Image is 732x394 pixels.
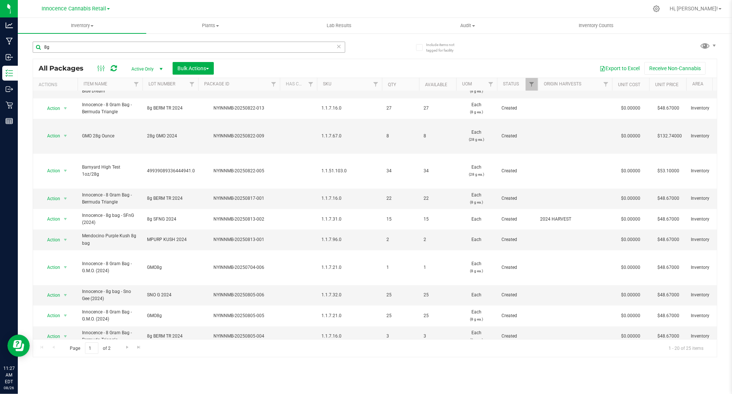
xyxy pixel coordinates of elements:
span: $48.67000 [654,214,683,225]
span: Action [40,262,61,273]
span: SNO G 2024 [147,292,194,299]
span: Created [501,264,533,271]
div: NYINNMB-20250822-009 [197,133,281,140]
span: Include items not tagged for facility [426,42,463,53]
p: (8 g ea.) [461,336,493,343]
span: All Packages [39,64,91,72]
a: Package ID [204,81,229,87]
span: Action [40,214,61,224]
inline-svg: Retail [6,101,13,109]
span: select [61,166,70,176]
span: select [61,193,70,204]
a: Area [692,81,703,87]
div: NYINNMB-20250805-005 [197,312,281,319]
span: $48.67000 [654,290,683,300]
span: Action [40,235,61,245]
div: NYINNMB-20250704-006 [197,264,281,271]
a: Lab Results [275,18,403,33]
span: MPURP KUSH 2024 [147,236,194,243]
span: Innocence - 8 Gram Bag - G.M.O. (2024) [82,309,138,323]
td: $0.00000 [612,229,649,250]
span: Action [40,166,61,176]
button: Receive Non-Cannabis [644,62,706,75]
a: Unit Cost [618,82,640,87]
td: $0.00000 [612,250,649,285]
span: 3 [424,333,452,340]
th: Has COA [280,78,317,91]
span: Clear [336,42,342,51]
td: $0.00000 [612,306,649,326]
span: select [61,262,70,273]
td: $0.00000 [612,98,649,119]
span: GMO8g [147,312,194,319]
span: Action [40,310,61,321]
span: Page of 2 [63,342,117,354]
p: (28 g ea.) [461,171,493,178]
span: $48.67000 [654,310,683,321]
span: Each [461,101,493,115]
a: Go to the last page [134,342,144,352]
span: 8g BERM TR 2024 [147,195,194,202]
span: Bulk Actions [177,65,209,71]
span: Each [461,260,493,274]
span: Action [40,193,61,204]
span: Each [461,309,493,323]
span: Each [461,292,493,299]
span: 8g SFNG 2024 [147,216,194,223]
td: $0.00000 [612,119,649,154]
span: 25 [386,292,415,299]
p: 08/26 [3,385,14,391]
a: Filter [526,78,538,91]
span: select [61,310,70,321]
a: SKU [323,81,331,87]
span: 22 [424,195,452,202]
span: 2 [424,236,452,243]
div: 2024 HARVEST [540,216,610,223]
span: $48.67000 [654,103,683,114]
td: $0.00000 [612,209,649,229]
p: (8 g ea.) [461,108,493,115]
span: Barnyard High Test 1oz/28g [82,164,138,178]
span: Each [461,216,493,223]
div: Manage settings [652,5,661,12]
a: Inventory [18,18,146,33]
span: $48.67000 [654,234,683,245]
span: Innocence - 8 Gram Bag - Bermuda Triangle [82,101,138,115]
span: select [61,214,70,224]
span: 1.1.7.96.0 [321,236,378,243]
inline-svg: Outbound [6,85,13,93]
a: Plants [146,18,275,33]
span: 22 [386,195,415,202]
span: 15 [424,216,452,223]
span: Innocence - 8 Gram Bag - Bermuda Triangle [82,192,138,206]
span: Plants [147,22,274,29]
span: $48.67000 [654,193,683,204]
span: Lab Results [317,22,362,29]
div: NYINNMB-20250822-005 [197,167,281,175]
span: 1 [424,264,452,271]
a: Unit Price [655,82,679,87]
div: NYINNMB-20250822-013 [197,105,281,112]
a: Inventory Counts [532,18,660,33]
span: Created [501,236,533,243]
span: Innocence - 8g bag - SFnG (2024) [82,212,138,226]
span: Action [40,290,61,300]
td: $0.00000 [612,189,649,209]
inline-svg: Inbound [6,53,13,61]
div: NYINNMB-20250805-006 [197,292,281,299]
a: Filter [485,78,497,91]
a: Filter [600,78,612,91]
span: Inventory [18,22,146,29]
span: 49939089336444941.0 [147,167,195,175]
span: Each [461,129,493,143]
span: Each [461,192,493,206]
span: 2 [386,236,415,243]
span: 8g BERM TR 2024 [147,105,194,112]
span: GMO 28g Ounce [82,133,138,140]
div: Actions [39,82,75,87]
span: Hi, [PERSON_NAME]! [670,6,718,12]
p: (8 g ea.) [461,267,493,274]
span: select [61,131,70,141]
span: Created [501,133,533,140]
a: Available [425,82,447,87]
